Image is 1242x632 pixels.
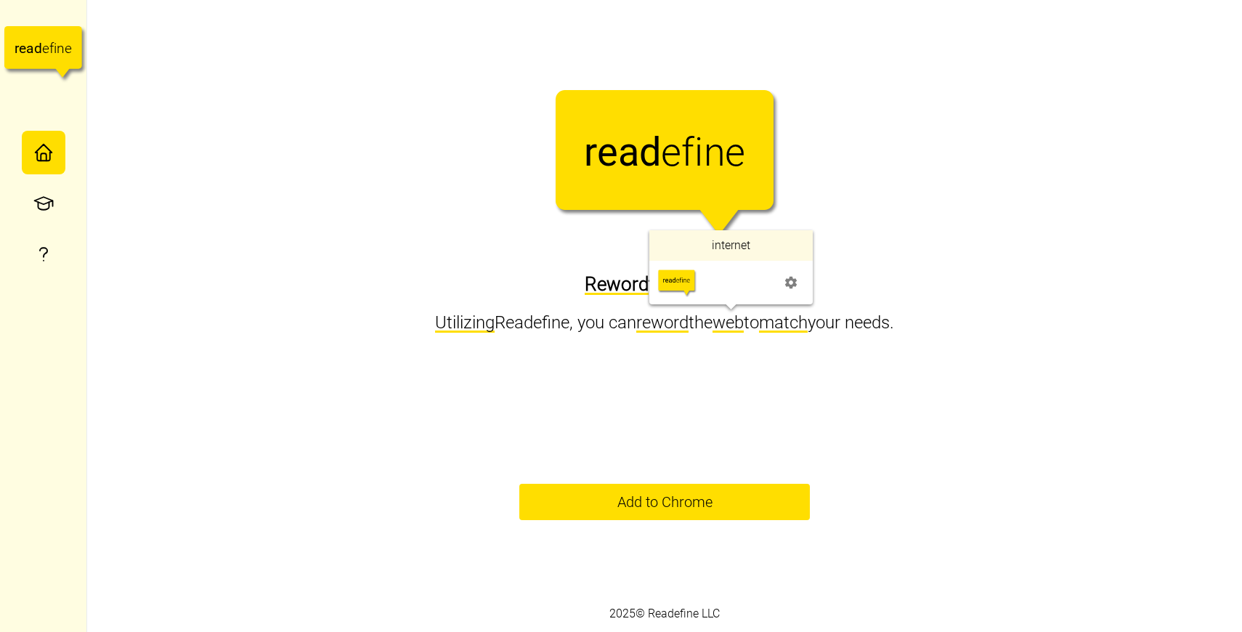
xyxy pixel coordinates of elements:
[49,40,54,57] tspan: f
[597,129,618,175] tspan: e
[649,230,813,261] div: internet
[681,129,695,175] tspan: f
[585,272,744,297] h2: the internet.
[4,12,82,91] a: readefine
[704,129,726,175] tspan: n
[57,40,65,57] tspan: n
[519,484,810,520] a: Add to Chrome
[759,312,808,333] span: match
[694,129,703,175] tspan: i
[602,598,727,631] div: 2025 © Readefine LLC
[435,309,894,336] p: Readefine, you can the to your needs.
[54,40,57,57] tspan: i
[661,129,681,175] tspan: e
[618,129,639,175] tspan: a
[584,129,597,175] tspan: r
[639,129,661,175] tspan: d
[617,485,713,519] span: Chrome
[15,40,20,57] tspan: r
[636,312,689,333] span: reword
[26,40,33,57] tspan: a
[617,495,658,509] span: Add to
[19,40,26,57] tspan: e
[65,40,72,57] tspan: e
[34,40,42,57] tspan: d
[42,40,49,57] tspan: e
[585,273,649,295] span: Reword
[725,129,745,175] tspan: e
[713,312,744,333] span: web
[435,312,495,333] span: Utilizing
[657,268,697,297] img: Readefine
[784,272,798,293] span: 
